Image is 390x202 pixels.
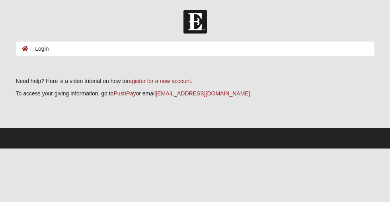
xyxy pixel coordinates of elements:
[28,45,49,53] li: Login
[113,90,136,97] a: PushPay
[183,10,207,34] img: Church of Eleven22 Logo
[156,90,250,97] a: [EMAIL_ADDRESS][DOMAIN_NAME]
[127,78,191,84] a: register for a new account
[16,89,374,98] p: To access your giving information, go to or email
[16,77,374,85] p: Need help? Here is a video tutorial on how to .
